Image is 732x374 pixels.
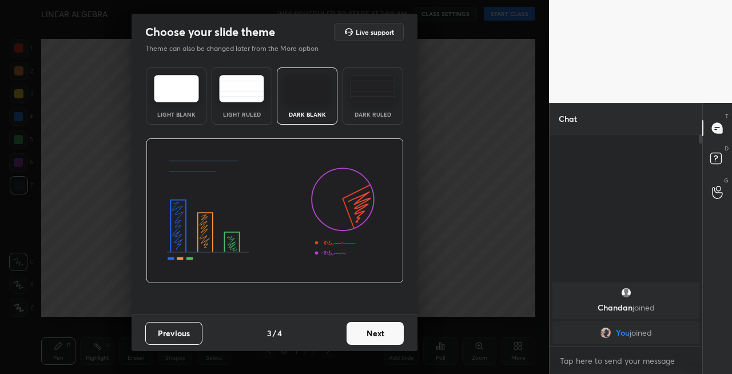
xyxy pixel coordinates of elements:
h2: Choose your slide theme [145,25,275,39]
h4: 4 [277,327,282,339]
button: Previous [145,322,202,345]
img: lightTheme.e5ed3b09.svg [154,75,199,102]
h4: / [273,327,276,339]
img: darkTheme.f0cc69e5.svg [285,75,330,102]
img: darkRuledTheme.de295e13.svg [350,75,395,102]
p: G [724,176,729,185]
p: Theme can also be changed later from the More option [145,43,331,54]
p: Chat [550,104,586,134]
h5: Live support [356,29,394,35]
span: joined [632,302,655,313]
div: Light Blank [153,112,199,117]
div: Dark Ruled [350,112,396,117]
img: lightRuledTheme.5fabf969.svg [219,75,264,102]
div: grid [550,280,702,347]
img: default.png [620,287,632,299]
p: D [725,144,729,153]
div: Light Ruled [219,112,265,117]
span: joined [630,328,652,337]
p: Chandan [559,303,693,312]
p: T [725,112,729,121]
h4: 3 [267,327,272,339]
span: You [616,328,630,337]
div: Dark Blank [284,112,330,117]
button: Next [347,322,404,345]
img: darkThemeBanner.d06ce4a2.svg [146,138,404,284]
img: 1400c990764a43aca6cb280cd9c2ba30.jpg [600,327,611,339]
